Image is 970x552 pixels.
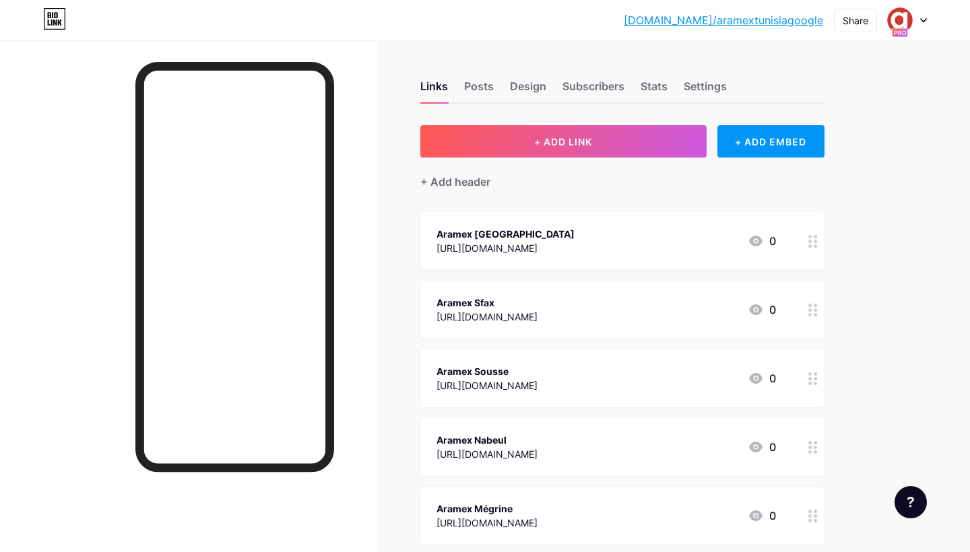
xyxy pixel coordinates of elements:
div: Aramex Nabeul [437,433,538,447]
div: Aramex [GEOGRAPHIC_DATA] [437,227,575,241]
div: [URL][DOMAIN_NAME] [437,241,575,255]
button: + ADD LINK [420,125,707,158]
div: Stats [641,78,668,102]
div: Aramex Sousse [437,364,538,378]
div: 0 [748,508,776,524]
span: + ADD LINK [534,136,592,147]
div: 0 [748,370,776,386]
div: Links [420,78,448,102]
div: Aramex Sfax [437,296,538,310]
div: + Add header [420,174,490,190]
div: Posts [464,78,494,102]
div: Subscribers [562,78,624,102]
div: [URL][DOMAIN_NAME] [437,516,538,530]
a: [DOMAIN_NAME]/aramextunisiagoogle [624,12,823,28]
div: [URL][DOMAIN_NAME] [437,378,538,392]
img: aramexmorocco [887,7,913,33]
div: Settings [684,78,727,102]
div: Aramex Mégrine [437,502,538,516]
div: 0 [748,233,776,249]
div: Share [843,13,868,28]
div: 0 [748,302,776,318]
div: Design [510,78,546,102]
div: [URL][DOMAIN_NAME] [437,447,538,461]
div: 0 [748,439,776,455]
div: + ADD EMBED [717,125,825,158]
div: [URL][DOMAIN_NAME] [437,310,538,324]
